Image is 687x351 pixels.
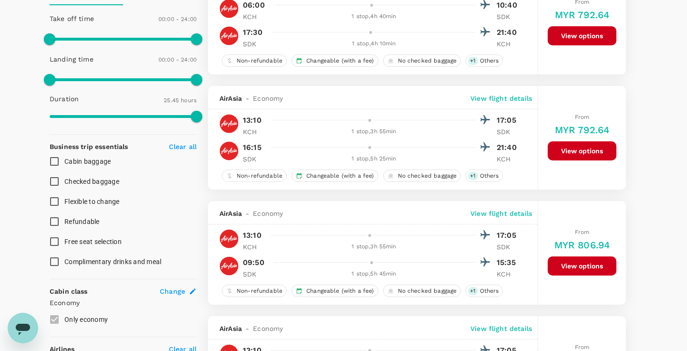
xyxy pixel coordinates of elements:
p: 15:35 [497,257,520,268]
span: + 1 [468,287,478,295]
span: AirAsia [219,94,242,103]
p: KCH [243,242,267,252]
div: 1 stop , 4h 10min [272,39,476,49]
span: Non-refundable [233,57,286,65]
div: Changeable (with a fee) [291,170,378,182]
p: 13:10 [243,115,261,126]
h6: MYR 806.94 [554,237,610,253]
p: KCH [497,39,520,49]
span: Checked baggage [64,178,119,185]
span: Non-refundable [233,287,286,295]
span: Economy [253,94,283,103]
p: 17:05 [497,230,520,241]
button: View options [548,256,616,276]
p: KCH [497,269,520,279]
p: 09:50 [243,257,264,268]
span: Changeable (with a fee) [302,57,377,65]
div: No checked baggage [383,285,461,297]
iframe: Button to launch messaging window [8,313,38,343]
span: Flexible to change [64,198,120,205]
span: 00:00 - 24:00 [158,16,197,22]
p: 21:40 [497,27,520,38]
span: - [242,324,253,333]
p: 16:15 [243,142,261,153]
div: Changeable (with a fee) [291,285,378,297]
span: 00:00 - 24:00 [158,56,197,63]
span: Non-refundable [233,172,286,180]
div: Changeable (with a fee) [291,54,378,67]
div: +1Others [466,170,503,182]
p: KCH [243,12,267,21]
div: No checked baggage [383,170,461,182]
span: From [575,114,590,120]
span: Economy [253,324,283,333]
p: Take off time [50,14,94,23]
p: 13:10 [243,230,261,241]
p: KCH [243,127,267,137]
h6: MYR 792.64 [555,122,610,138]
div: 1 stop , 4h 40min [272,12,476,21]
span: + 1 [468,57,478,65]
img: AK [219,114,239,133]
span: Changeable (with a fee) [302,287,377,295]
p: 17:30 [243,27,262,38]
div: 1 stop , 3h 55min [272,242,476,252]
div: 1 stop , 5h 45min [272,269,476,279]
span: AirAsia [219,209,242,218]
span: Change [160,287,185,296]
span: Economy [253,209,283,218]
div: Non-refundable [222,285,287,297]
img: AK [219,26,239,45]
p: SDK [497,12,520,21]
span: - [242,209,253,218]
button: View options [548,141,616,160]
p: Landing time [50,54,94,64]
span: Changeable (with a fee) [302,172,377,180]
span: No checked baggage [394,287,461,295]
span: No checked baggage [394,172,461,180]
p: Clear all [169,142,197,151]
span: + 1 [468,172,478,180]
p: 17:05 [497,115,520,126]
div: Non-refundable [222,54,287,67]
span: 25.45 hours [164,97,197,104]
span: AirAsia [219,324,242,333]
button: View options [548,26,616,45]
div: 1 stop , 5h 25min [272,154,476,164]
span: Free seat selection [64,238,122,245]
div: 1 stop , 3h 55min [272,127,476,137]
p: SDK [497,242,520,252]
p: KCH [497,154,520,164]
strong: Business trip essentials [50,143,128,150]
span: From [575,344,590,351]
span: Others [476,57,503,65]
span: No checked baggage [394,57,461,65]
p: View flight details [470,209,532,218]
span: Others [476,287,503,295]
span: Complimentary drinks and meal [64,258,161,266]
img: AK [219,256,239,276]
p: View flight details [470,94,532,103]
span: Only economy [64,316,108,323]
p: Duration [50,94,79,104]
div: No checked baggage [383,54,461,67]
span: - [242,94,253,103]
p: SDK [243,154,267,164]
p: SDK [243,269,267,279]
span: From [575,229,590,235]
p: SDK [243,39,267,49]
span: Others [476,172,503,180]
div: Non-refundable [222,170,287,182]
img: AK [219,141,239,160]
div: +1Others [466,54,503,67]
p: Economy [50,298,197,308]
h6: MYR 792.64 [555,7,610,22]
strong: Cabin class [50,287,88,295]
p: 21:40 [497,142,520,153]
span: Cabin baggage [64,158,111,165]
p: SDK [497,127,520,137]
div: +1Others [466,285,503,297]
span: Refundable [64,218,100,225]
p: View flight details [470,324,532,333]
img: AK [219,229,239,248]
